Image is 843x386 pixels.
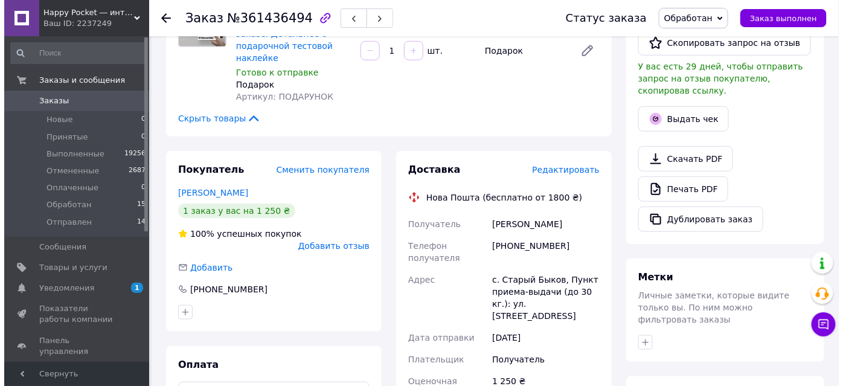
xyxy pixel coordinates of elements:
[42,166,95,176] span: Отмененные
[174,228,298,240] div: успешных покупок
[746,14,813,23] span: Заказ выполнен
[127,283,139,293] span: 1
[476,42,566,59] div: Подарок
[35,75,121,86] span: Заказы и сообщения
[137,132,141,143] span: 0
[185,283,264,295] div: [PHONE_NUMBER]
[660,13,708,23] span: Обработан
[157,12,167,24] div: Вернуться назад
[634,271,669,283] span: Метки
[232,92,329,101] span: Артикул: ПОДАРУНОК
[486,235,598,269] div: [PHONE_NUMBER]
[634,30,807,56] button: Скопировать запрос на отзыв
[404,219,457,229] span: Получатель
[186,229,210,239] span: 100%
[39,7,130,18] span: Happy Pocket ― интерьерные виниловые наклейки, кухонные фартуки, 3Д-панели
[404,275,431,285] span: Адрес
[35,95,65,106] span: Заказы
[528,165,595,175] span: Редактировать
[634,106,725,132] button: Выдать чек
[571,39,595,63] a: Редактировать
[486,349,598,370] div: Получатель
[634,207,759,232] button: Дублировать заказ
[6,42,143,64] input: Поиск
[736,9,822,27] button: Заказ выполнен
[174,359,214,370] span: Оплата
[39,18,145,29] div: Ваш ID: 2237249
[486,269,598,327] div: с. Старый Быков, Пункт приема-выдачи (до 30 кг.): ул. [STREET_ADDRESS]
[404,164,457,175] span: Доставка
[486,213,598,235] div: [PERSON_NAME]
[223,11,309,25] span: №361436494
[124,166,141,176] span: 2687
[634,62,799,95] span: У вас есть 29 дней, чтобы отправить запрос на отзыв покупателю, скопировав ссылку.
[137,182,141,193] span: 0
[174,188,244,198] a: [PERSON_NAME]
[42,199,87,210] span: Обработан
[35,303,112,325] span: Показатели работы компании
[181,11,219,25] span: Заказ
[35,335,112,357] span: Панель управления
[232,68,315,77] span: Готово к отправке
[42,182,94,193] span: Оплаченные
[42,217,88,228] span: Отправлен
[133,217,141,228] span: 14
[137,114,141,125] span: 0
[294,241,365,251] span: Добавить отзыв
[420,45,440,57] div: шт.
[486,327,598,349] div: [DATE]
[634,146,729,172] a: Скачать PDF
[42,132,84,143] span: Принятые
[232,79,347,91] div: Подарок
[807,312,832,336] button: Чат с покупателем
[419,191,581,204] div: Нова Пошта (бесплатно от 1800 ₴)
[35,242,82,253] span: Сообщения
[404,333,470,343] span: Дата отправки
[35,283,90,294] span: Уведомления
[404,241,456,263] span: Телефон получателя
[120,149,141,159] span: 19256
[562,12,643,24] div: Статус заказа
[634,291,786,324] span: Личные заметки, которые видите только вы. По ним можно фильтровать заказы
[133,199,141,210] span: 15
[186,263,228,272] span: Добавить
[174,204,291,218] div: 1 заказ у вас на 1 250 ₴
[634,176,724,202] a: Печать PDF
[42,114,69,125] span: Новые
[35,262,103,273] span: Товары и услуги
[174,164,240,175] span: Покупатель
[404,355,460,364] span: Плательщик
[42,149,100,159] span: Выполненные
[174,112,257,124] span: Скрыть товары
[272,165,365,175] span: Сменить покупателя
